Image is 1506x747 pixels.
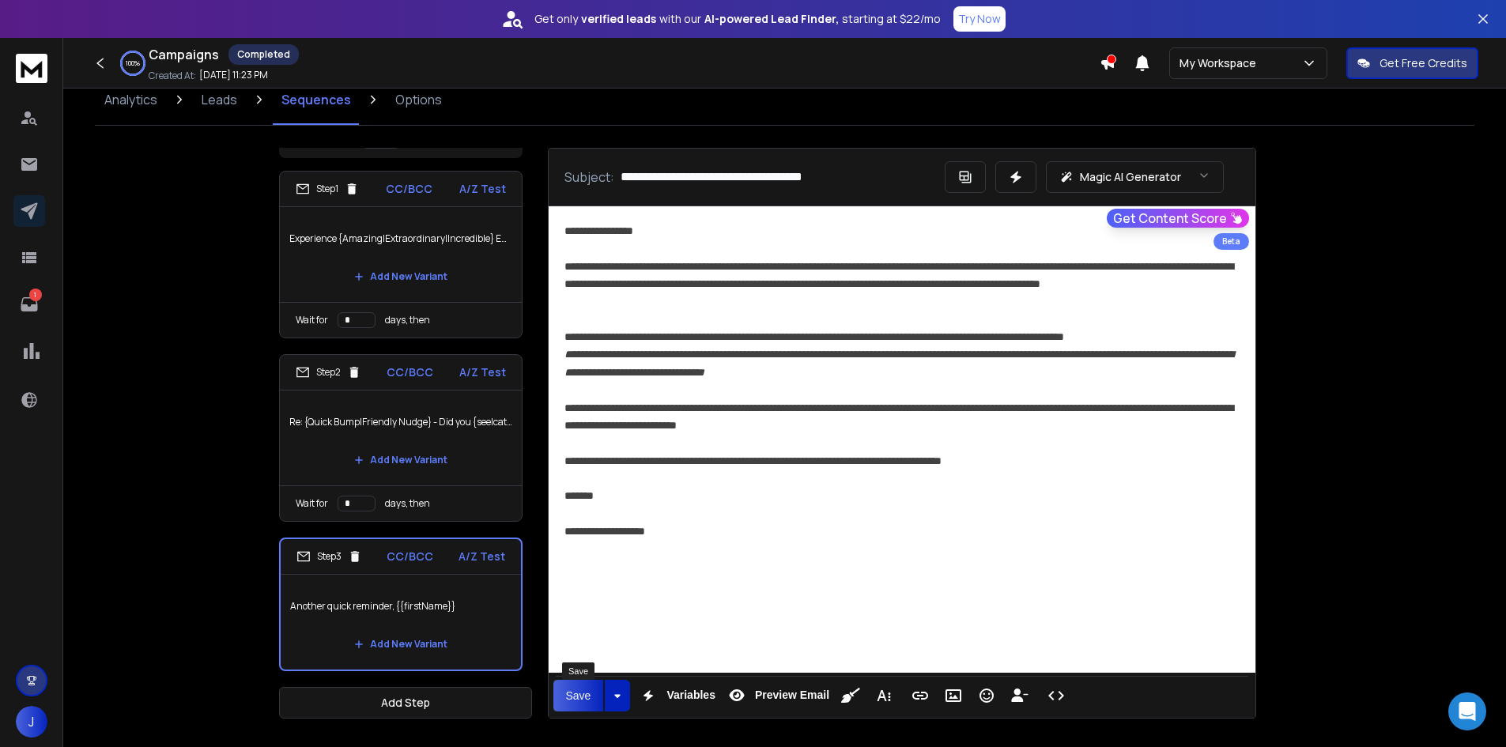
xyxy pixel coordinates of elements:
[296,314,328,326] p: Wait for
[16,54,47,83] img: logo
[296,497,328,510] p: Wait for
[192,74,247,125] a: Leads
[199,69,268,81] p: [DATE] 11:23 PM
[1213,233,1249,250] div: Beta
[149,70,196,82] p: Created At:
[342,261,460,292] button: Add New Variant
[1005,680,1035,711] button: Insert Unsubscribe Link
[1107,209,1249,228] button: Get Content Score
[562,662,594,680] div: Save
[289,217,512,261] p: Experience {Amazing|Extraordinary|Incredible} Entertainment {For|At|With} {{companyName}}
[752,689,832,702] span: Preview Email
[905,680,935,711] button: Insert Link (Ctrl+K)
[1046,161,1224,193] button: Magic AI Generator
[972,680,1002,711] button: Emoticons
[387,364,433,380] p: CC/BCC
[279,687,532,719] button: Add Step
[1041,680,1071,711] button: Code View
[296,365,361,379] div: Step 2
[385,314,430,326] p: days, then
[459,181,506,197] p: A/Z Test
[385,497,430,510] p: days, then
[290,584,511,628] p: Another quick reminder, {{firstName}}
[281,90,351,109] p: Sequences
[663,689,719,702] span: Variables
[279,354,523,522] li: Step2CC/BCCA/Z TestRe: {Quick Bump|Friendly Nudge} - Did you {see|catch} my {last|previous} email...
[1448,692,1486,730] div: Open Intercom Messenger
[704,11,839,27] strong: AI-powered Lead Finder,
[29,289,42,301] p: 1
[869,680,899,711] button: More Text
[228,44,299,65] div: Completed
[149,45,219,64] h1: Campaigns
[1346,47,1478,79] button: Get Free Credits
[386,74,451,125] a: Options
[581,11,656,27] strong: verified leads
[13,289,45,320] a: 1
[387,549,433,564] p: CC/BCC
[938,680,968,711] button: Insert Image (Ctrl+P)
[722,680,832,711] button: Preview Email
[289,400,512,444] p: Re: {Quick Bump|Friendly Nudge} - Did you {see|catch} my {last|previous} email?
[296,549,362,564] div: Step 3
[386,181,432,197] p: CC/BCC
[534,11,941,27] p: Get only with our starting at $22/mo
[272,74,360,125] a: Sequences
[95,74,167,125] a: Analytics
[296,182,359,196] div: Step 1
[16,706,47,738] button: J
[395,90,442,109] p: Options
[836,680,866,711] button: Clean HTML
[459,549,505,564] p: A/Z Test
[564,168,614,187] p: Subject:
[104,90,157,109] p: Analytics
[958,11,1001,27] p: Try Now
[279,538,523,671] li: Step3CC/BCCA/Z TestAnother quick reminder, {{firstName}}Add New Variant
[553,680,604,711] button: Save
[202,90,237,109] p: Leads
[459,364,506,380] p: A/Z Test
[1180,55,1263,71] p: My Workspace
[953,6,1006,32] button: Try Now
[342,444,460,476] button: Add New Variant
[126,58,140,68] p: 100 %
[342,628,460,660] button: Add New Variant
[633,680,719,711] button: Variables
[1080,169,1181,185] p: Magic AI Generator
[279,171,523,338] li: Step1CC/BCCA/Z TestExperience {Amazing|Extraordinary|Incredible} Entertainment {For|At|With} {{co...
[1380,55,1467,71] p: Get Free Credits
